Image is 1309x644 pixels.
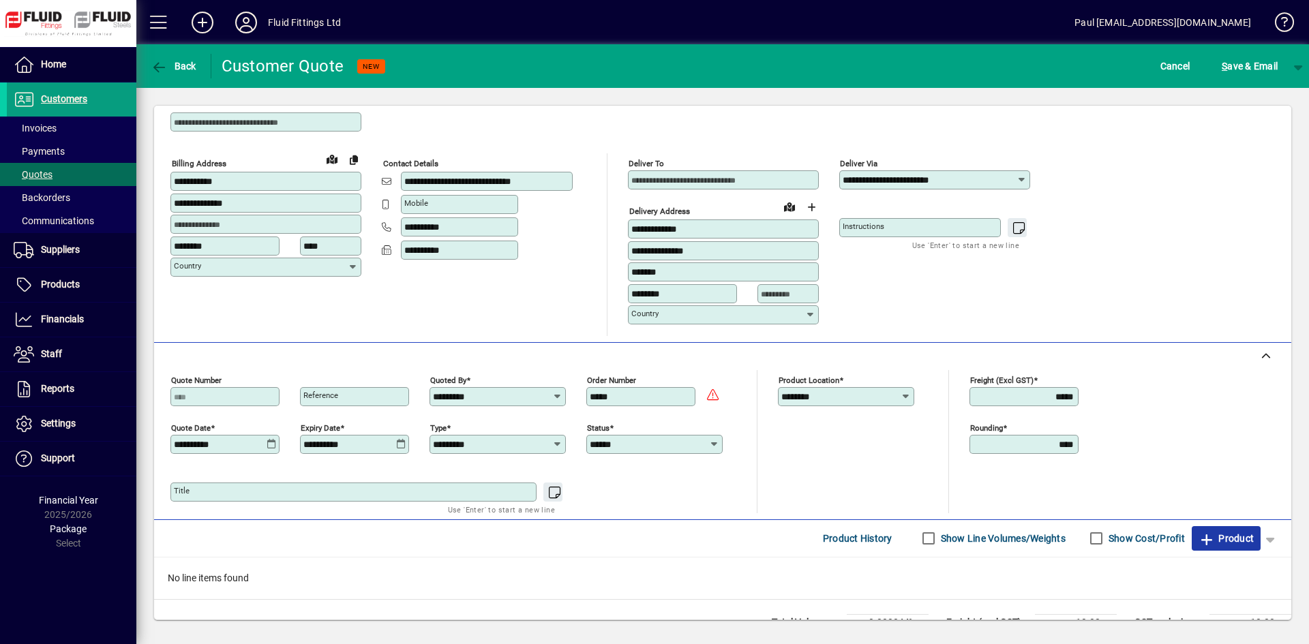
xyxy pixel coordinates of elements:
button: Add [181,10,224,35]
span: Invoices [14,123,57,134]
span: NEW [363,62,380,71]
mat-label: Country [631,309,659,318]
span: Payments [14,146,65,157]
a: Support [7,442,136,476]
td: 0.0000 M³ [847,614,929,630]
span: Products [41,279,80,290]
mat-label: Status [587,423,610,432]
mat-label: Quote number [171,375,222,384]
div: Paul [EMAIL_ADDRESS][DOMAIN_NAME] [1074,12,1251,33]
span: ave & Email [1222,55,1278,77]
a: Payments [7,140,136,163]
div: No line items found [154,557,1291,599]
button: Profile [224,10,268,35]
span: Suppliers [41,244,80,255]
button: Copy to Delivery address [343,149,365,170]
a: Home [7,48,136,82]
button: Cancel [1157,54,1194,78]
td: 10.00 [1209,614,1291,630]
span: Package [50,523,87,534]
span: Staff [41,348,62,359]
a: Settings [7,407,136,441]
mat-label: Quoted by [430,375,466,384]
a: Staff [7,337,136,371]
mat-label: Title [174,486,190,495]
mat-label: Instructions [843,221,884,231]
span: Product History [823,527,892,549]
span: Support [41,453,75,463]
mat-label: Reference [303,390,338,400]
mat-label: Deliver To [629,159,664,168]
mat-label: Quote date [171,423,211,432]
div: Customer Quote [222,55,344,77]
div: Fluid Fittings Ltd [268,12,341,33]
span: Reports [41,383,74,394]
a: Communications [7,209,136,232]
a: Invoices [7,117,136,140]
button: Back [147,54,200,78]
span: Backorders [14,192,70,203]
span: Quotes [14,169,52,180]
a: View on map [779,196,800,217]
span: Customers [41,93,87,104]
button: Product [1192,526,1261,551]
mat-label: Deliver via [840,159,877,168]
td: Freight (excl GST) [939,614,1035,630]
span: Financials [41,313,84,324]
span: Communications [14,215,94,226]
td: Total Volume [765,614,847,630]
a: Knowledge Base [1265,3,1292,47]
mat-label: Expiry date [301,423,340,432]
span: Financial Year [39,495,98,506]
td: 10.00 [1035,614,1117,630]
span: Product [1199,527,1254,549]
td: GST exclusive [1128,614,1209,630]
a: Backorders [7,186,136,209]
button: Product History [817,526,898,551]
span: Settings [41,418,76,429]
mat-hint: Use 'Enter' to start a new line [448,502,555,517]
span: Cancel [1160,55,1190,77]
span: Back [151,61,196,72]
a: View on map [321,148,343,170]
label: Show Line Volumes/Weights [938,532,1066,545]
a: Products [7,268,136,302]
span: S [1222,61,1227,72]
button: Choose address [800,196,822,218]
mat-label: Mobile [404,198,428,208]
a: Reports [7,372,136,406]
span: Home [41,59,66,70]
a: Financials [7,303,136,337]
mat-hint: Use 'Enter' to start a new line [912,237,1019,253]
mat-label: Type [430,423,447,432]
mat-label: Freight (excl GST) [970,375,1034,384]
a: Suppliers [7,233,136,267]
a: Quotes [7,163,136,186]
mat-label: Order number [587,375,636,384]
mat-label: Product location [779,375,839,384]
button: Save & Email [1215,54,1284,78]
mat-label: Rounding [970,423,1003,432]
app-page-header-button: Back [136,54,211,78]
mat-label: Country [174,261,201,271]
label: Show Cost/Profit [1106,532,1185,545]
